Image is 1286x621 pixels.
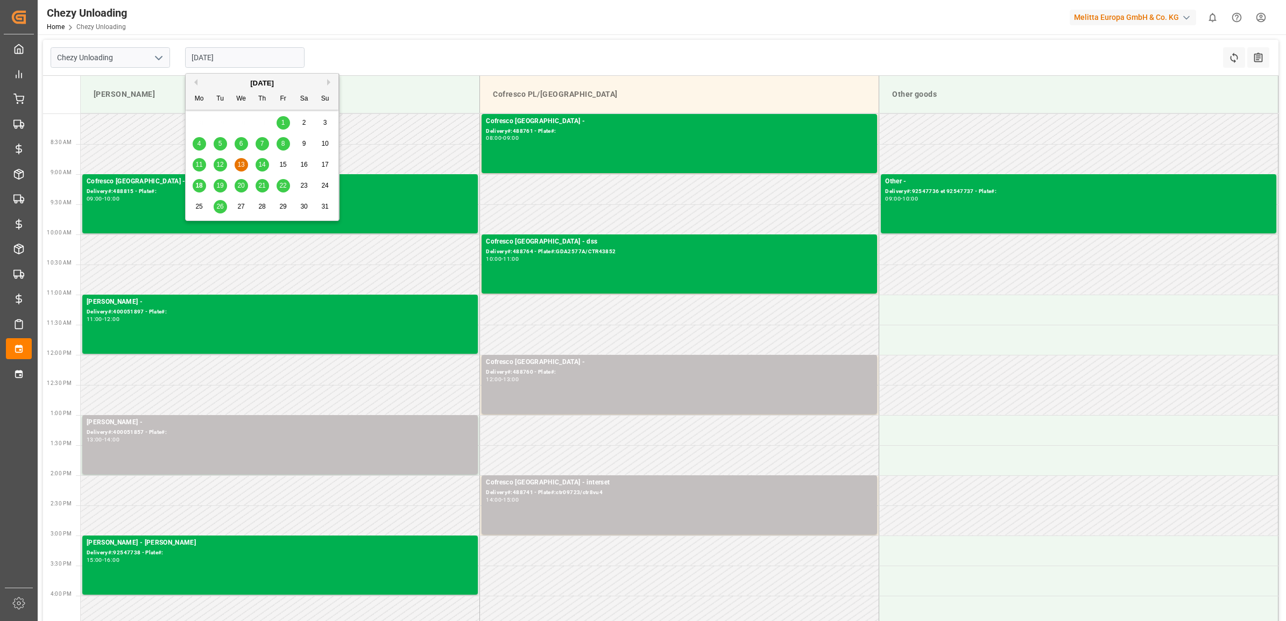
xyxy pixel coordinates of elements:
[235,92,248,106] div: We
[51,470,72,476] span: 2:00 PM
[501,135,503,140] div: -
[321,203,328,210] span: 31
[150,49,166,66] button: open menu
[104,558,119,562] div: 16:00
[300,203,307,210] span: 30
[216,161,223,168] span: 12
[87,308,474,317] div: Delivery#:400051897 - Plate#:
[87,417,474,428] div: [PERSON_NAME] -
[89,84,471,104] div: [PERSON_NAME]
[277,179,290,192] div: Choose Friday, August 22nd, 2025
[51,169,72,175] span: 9:00 AM
[319,200,332,213] div: Choose Sunday, August 31st, 2025
[235,158,248,172] div: Choose Wednesday, August 13th, 2025
[902,196,918,201] div: 10:00
[258,161,265,168] span: 14
[298,179,311,192] div: Choose Saturday, August 23rd, 2025
[486,135,501,140] div: 08:00
[235,137,248,151] div: Choose Wednesday, August 6th, 2025
[87,428,474,437] div: Delivery#:400051857 - Plate#:
[300,182,307,189] span: 23
[237,161,244,168] span: 13
[214,200,227,213] div: Choose Tuesday, August 26th, 2025
[185,47,305,68] input: DD.MM.YYYY
[258,203,265,210] span: 28
[104,196,119,201] div: 10:00
[256,92,269,106] div: Th
[486,237,873,247] div: Cofresco [GEOGRAPHIC_DATA] - dss
[239,140,243,147] span: 6
[486,357,873,368] div: Cofresco [GEOGRAPHIC_DATA] -
[235,200,248,213] div: Choose Wednesday, August 27th, 2025
[501,256,503,261] div: -
[51,199,72,205] span: 9:30 AM
[298,158,311,172] div: Choose Saturday, August 16th, 2025
[87,558,102,562] div: 15:00
[486,116,873,127] div: Cofresco [GEOGRAPHIC_DATA] -
[218,140,222,147] span: 5
[486,497,501,502] div: 14:00
[319,158,332,172] div: Choose Sunday, August 17th, 2025
[323,119,327,126] span: 3
[195,161,202,168] span: 11
[47,350,72,356] span: 12:00 PM
[885,176,1272,187] div: Other -
[489,84,870,104] div: Cofresco PL/[GEOGRAPHIC_DATA]
[195,182,202,189] span: 18
[87,297,474,308] div: [PERSON_NAME] -
[197,140,201,147] span: 4
[102,437,104,442] div: -
[104,437,119,442] div: 14:00
[256,137,269,151] div: Choose Thursday, August 7th, 2025
[1070,10,1196,25] div: Melitta Europa GmbH & Co. KG
[47,23,65,31] a: Home
[1225,5,1249,30] button: Help Center
[281,119,285,126] span: 1
[102,558,104,562] div: -
[901,196,902,201] div: -
[87,317,102,322] div: 11:00
[193,158,206,172] div: Choose Monday, August 11th, 2025
[193,137,206,151] div: Choose Monday, August 4th, 2025
[888,84,1269,104] div: Other goods
[281,140,285,147] span: 8
[47,290,72,296] span: 11:00 AM
[47,5,127,21] div: Chezy Unloading
[186,78,338,89] div: [DATE]
[237,182,244,189] span: 20
[193,200,206,213] div: Choose Monday, August 25th, 2025
[87,437,102,442] div: 13:00
[87,176,474,187] div: Cofresco [GEOGRAPHIC_DATA] -
[104,317,119,322] div: 12:00
[486,377,501,382] div: 12:00
[503,497,519,502] div: 15:00
[319,137,332,151] div: Choose Sunday, August 10th, 2025
[503,377,519,382] div: 13:00
[319,179,332,192] div: Choose Sunday, August 24th, 2025
[214,179,227,192] div: Choose Tuesday, August 19th, 2025
[191,79,197,85] button: Previous Month
[256,200,269,213] div: Choose Thursday, August 28th, 2025
[327,79,334,85] button: Next Month
[214,158,227,172] div: Choose Tuesday, August 12th, 2025
[321,161,328,168] span: 17
[51,440,72,446] span: 1:30 PM
[277,116,290,130] div: Choose Friday, August 1st, 2025
[501,377,503,382] div: -
[319,116,332,130] div: Choose Sunday, August 3rd, 2025
[216,182,223,189] span: 19
[102,196,104,201] div: -
[51,47,170,68] input: Type to search/select
[47,260,72,266] span: 10:30 AM
[298,137,311,151] div: Choose Saturday, August 9th, 2025
[193,179,206,192] div: Choose Monday, August 18th, 2025
[195,203,202,210] span: 25
[235,179,248,192] div: Choose Wednesday, August 20th, 2025
[1200,5,1225,30] button: show 0 new notifications
[51,531,72,537] span: 3:00 PM
[279,161,286,168] span: 15
[298,116,311,130] div: Choose Saturday, August 2nd, 2025
[51,501,72,506] span: 2:30 PM
[216,203,223,210] span: 26
[302,119,306,126] span: 2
